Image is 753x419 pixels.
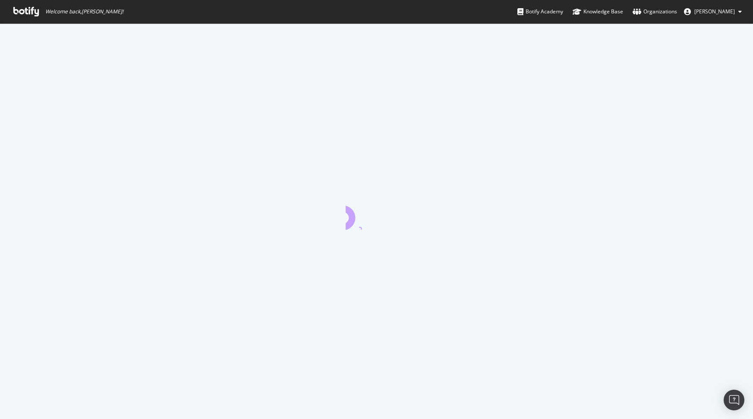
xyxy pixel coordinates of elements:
[573,7,623,16] div: Knowledge Base
[45,8,123,15] span: Welcome back, [PERSON_NAME] !
[633,7,677,16] div: Organizations
[517,7,563,16] div: Botify Academy
[677,5,749,19] button: [PERSON_NAME]
[694,8,735,15] span: Erin Seims
[724,390,744,410] div: Open Intercom Messenger
[346,199,408,230] div: animation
